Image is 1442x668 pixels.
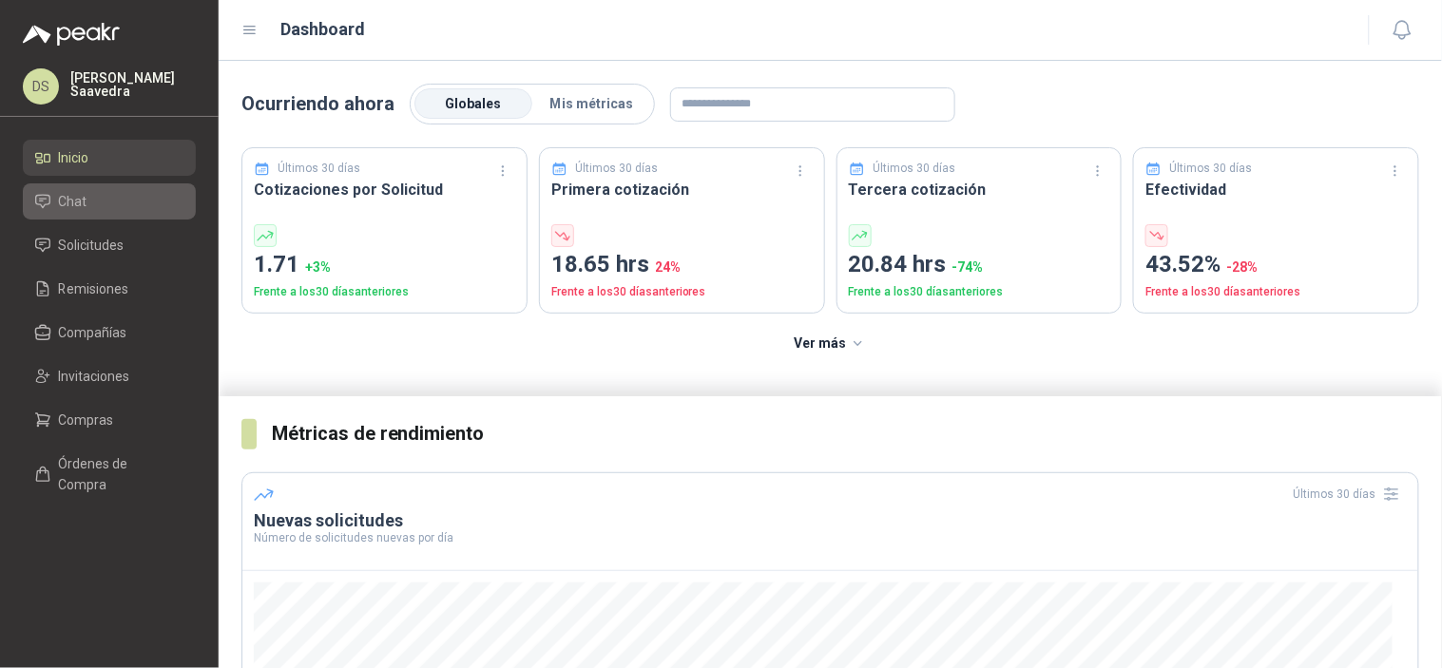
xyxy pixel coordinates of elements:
[873,160,955,178] p: Últimos 30 días
[70,71,196,98] p: [PERSON_NAME] Saavedra
[23,183,196,219] a: Chat
[1170,160,1253,178] p: Últimos 30 días
[1145,247,1407,283] p: 43.52%
[23,315,196,351] a: Compañías
[254,178,515,201] h3: Cotizaciones por Solicitud
[551,283,813,301] p: Frente a los 30 días anteriores
[1145,178,1407,201] h3: Efectividad
[1294,479,1407,509] div: Últimos 30 días
[23,227,196,263] a: Solicitudes
[59,191,87,212] span: Chat
[849,178,1110,201] h3: Tercera cotización
[305,259,331,275] span: + 3 %
[281,16,366,43] h1: Dashboard
[59,322,127,343] span: Compañías
[59,366,130,387] span: Invitaciones
[254,509,1407,532] h3: Nuevas solicitudes
[575,160,658,178] p: Últimos 30 días
[849,283,1110,301] p: Frente a los 30 días anteriores
[241,89,394,119] p: Ocurriendo ahora
[23,271,196,307] a: Remisiones
[551,178,813,201] h3: Primera cotización
[23,140,196,176] a: Inicio
[952,259,984,275] span: -74 %
[23,402,196,438] a: Compras
[59,147,89,168] span: Inicio
[254,247,515,283] p: 1.71
[254,532,1407,544] p: Número de solicitudes nuevas por día
[1145,283,1407,301] p: Frente a los 30 días anteriores
[279,160,361,178] p: Últimos 30 días
[849,247,1110,283] p: 20.84 hrs
[59,453,178,495] span: Órdenes de Compra
[23,23,120,46] img: Logo peakr
[1226,259,1258,275] span: -28 %
[23,68,59,105] div: DS
[783,325,877,363] button: Ver más
[254,283,515,301] p: Frente a los 30 días anteriores
[655,259,681,275] span: 24 %
[59,278,129,299] span: Remisiones
[23,446,196,503] a: Órdenes de Compra
[446,96,502,111] span: Globales
[549,96,633,111] span: Mis métricas
[59,235,125,256] span: Solicitudes
[23,358,196,394] a: Invitaciones
[59,410,114,430] span: Compras
[551,247,813,283] p: 18.65 hrs
[272,419,1419,449] h3: Métricas de rendimiento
